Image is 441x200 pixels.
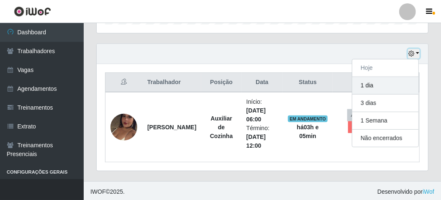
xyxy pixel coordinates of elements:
[333,73,419,92] th: Opções
[352,59,418,77] button: Hoje
[147,124,196,131] strong: [PERSON_NAME]
[246,133,266,149] time: [DATE] 12:00
[110,103,137,151] img: 1735344117516.jpeg
[347,109,405,121] button: Adicionar Horas Extra
[246,107,266,123] time: [DATE] 06:00
[14,6,51,17] img: CoreUI Logo
[288,115,328,122] span: EM ANDAMENTO
[297,124,319,139] strong: há 03 h e 05 min
[352,95,418,112] button: 3 dias
[352,77,418,95] button: 1 dia
[246,97,278,124] li: Início:
[423,188,434,195] a: iWof
[352,130,418,147] button: Não encerrados
[348,121,404,133] button: Forçar Encerramento
[210,115,233,139] strong: Auxiliar de Cozinha
[90,188,106,195] span: IWOF
[246,124,278,150] li: Término:
[201,73,241,92] th: Posição
[142,73,201,92] th: Trabalhador
[241,73,283,92] th: Data
[352,112,418,130] button: 1 Semana
[90,187,125,196] span: © 2025 .
[377,187,434,196] span: Desenvolvido por
[283,73,333,92] th: Status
